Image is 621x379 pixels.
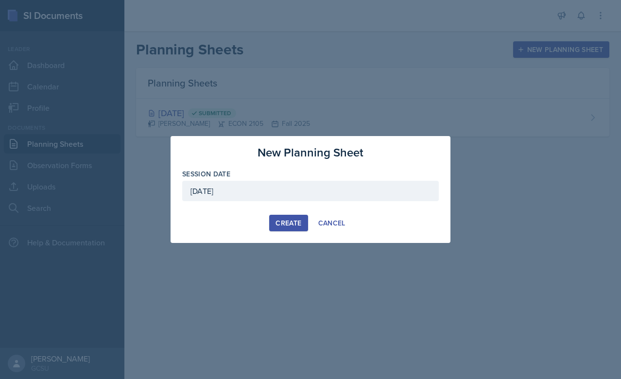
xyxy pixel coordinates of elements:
button: Cancel [312,215,352,231]
div: Create [276,219,301,227]
label: Session Date [182,169,230,179]
button: Create [269,215,308,231]
h3: New Planning Sheet [258,144,363,161]
div: Cancel [318,219,345,227]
